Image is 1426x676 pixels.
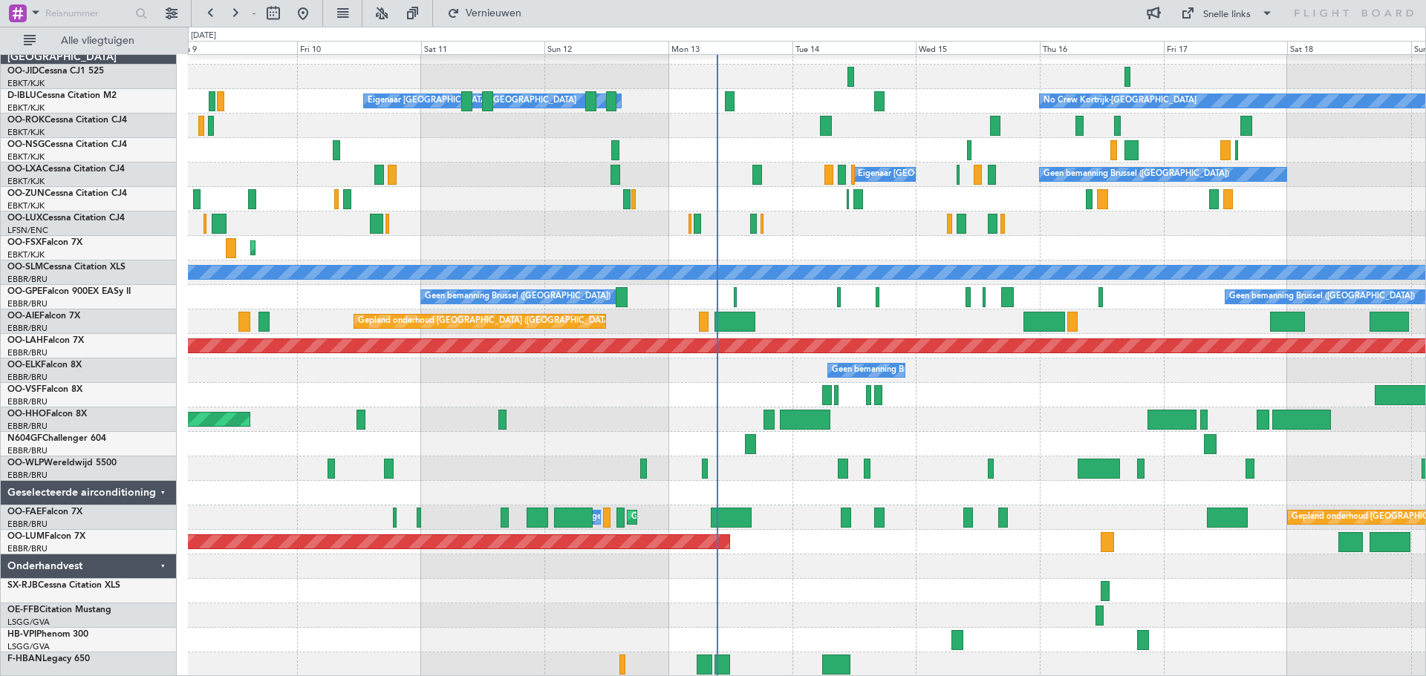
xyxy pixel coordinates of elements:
[7,459,117,467] a: OO-WLPWereldwijd 5500
[832,366,1018,374] font: Geen bemanning Brussel ([GEOGRAPHIC_DATA])
[42,385,82,394] font: Falcon 8X
[46,410,87,419] font: Falcon 8X
[7,200,45,211] a: EBKT/KJK
[42,287,131,296] font: Falcon 900EX EASy II
[42,214,125,223] font: Cessna Citation CJ4
[7,67,104,76] a: OO-JIDCessna CJ1 525
[297,41,421,54] div: Fri 10
[7,606,39,614] font: OE-FFB
[174,41,298,54] div: Thu 9
[7,617,50,628] a: LSGG/GVA
[421,41,545,54] div: Sat 11
[668,41,792,54] div: Mon 13
[7,165,42,174] font: OO-LXA
[61,33,134,47] font: Alle vliegtuigen
[7,336,43,345] font: OO-LAH
[7,385,42,394] font: OO-VSF
[1040,41,1164,54] div: Thu 16
[44,459,117,467] font: Wereldwijd 5500
[39,67,104,76] font: Cessna CJ1 525
[7,410,87,419] a: OO-HHOFalcon 8X
[7,287,131,296] a: OO-GPEFalcon 900EX EASy II
[7,508,82,516] a: OO-FAEFalcon 7X
[7,459,44,467] font: OO-WLP
[7,78,45,89] a: EBKT/KJK
[7,287,42,296] font: OO-GPE
[42,434,106,443] font: Challenger 604
[7,91,117,100] a: D-IBLUCessna Citation M2
[7,532,85,541] a: OO-LUMFalcon 7X
[7,298,48,309] a: EBBR/BRU
[45,140,127,149] font: Cessna Citation CJ4
[7,263,126,272] a: OO-SLMCessna Citation XLS
[425,292,611,301] font: Geen bemanning Brussel ([GEOGRAPHIC_DATA])
[7,274,48,285] font: EBBR/BRU
[7,238,82,247] a: OO-FSXFalcon 7X
[7,312,39,321] font: OO-AIE
[1173,1,1280,25] button: Snelle links
[7,445,48,456] a: EBBR/BRU
[792,41,917,54] div: Tue 14
[7,396,48,407] a: EBBR/BRU
[7,91,36,100] font: D-IBLU
[440,1,530,25] button: Vernieuwen
[43,336,84,345] font: Falcon 7X
[7,372,48,383] a: EBBR/BRU
[7,543,48,554] a: EBBR/BRU
[631,513,836,521] font: Gepland onderhoud vliegbasis [GEOGRAPHIC_DATA]
[7,102,45,114] font: EBKT/KJK
[7,263,43,272] font: OO-SLM
[7,606,111,614] a: OE-FFBCitation Mustang
[7,323,48,334] a: EBBR/BRU
[916,41,1040,54] div: Wed 15
[41,361,82,370] font: Falcon 8X
[39,312,80,321] font: Falcon 7X
[7,361,82,370] a: OO-ELKFalcon 8X
[7,581,120,590] a: SX-RJBCessna Citation XLS
[36,91,117,100] font: Cessna Citation M2
[7,532,45,541] font: OO-LUM
[42,508,82,516] font: Falcon 7X
[858,170,1067,178] font: Eigenaar [GEOGRAPHIC_DATA]-[GEOGRAPHIC_DATA]
[7,238,42,247] font: OO-FSX
[7,140,127,149] a: OO-NSGCessna Citation CJ4
[42,654,90,663] font: Legacy 650
[7,176,45,187] a: EBKT/KJK
[7,127,45,138] a: EBKT/KJK
[7,140,45,149] font: OO-NSG
[7,249,45,260] a: EBKT/KJK
[544,41,668,54] div: Sun 12
[45,532,85,541] font: Falcon 7X
[7,225,48,236] a: LFSN/ENC
[7,434,42,443] font: N604GF
[16,29,161,53] button: Alle vliegtuigen
[42,165,125,174] font: Cessna Citation CJ4
[7,470,48,481] a: EBBR/BRU
[7,421,48,432] a: EBBR/BRU
[1164,41,1288,54] div: Fri 17
[7,630,88,639] a: HB-VPIPhenom 300
[45,2,131,24] input: Reisnummer
[466,6,521,20] font: Vernieuwen
[1203,7,1251,21] font: Snelle links
[253,7,255,20] font: -
[7,519,48,530] a: EBBR/BRU
[7,361,41,370] font: OO-ELK
[255,243,507,252] font: Gepland onderhoud [GEOGRAPHIC_DATA]-[GEOGRAPHIC_DATA]
[45,116,127,125] font: Cessna Citation CJ4
[7,189,45,198] font: OO-ZUN
[7,165,125,174] a: OO-LXACessna Citation CJ4
[7,508,42,516] font: OO-FAE
[7,151,45,163] a: EBKT/KJK
[43,263,126,272] font: Cessna Citation XLS
[7,214,125,223] a: OO-LUXCessna Citation CJ4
